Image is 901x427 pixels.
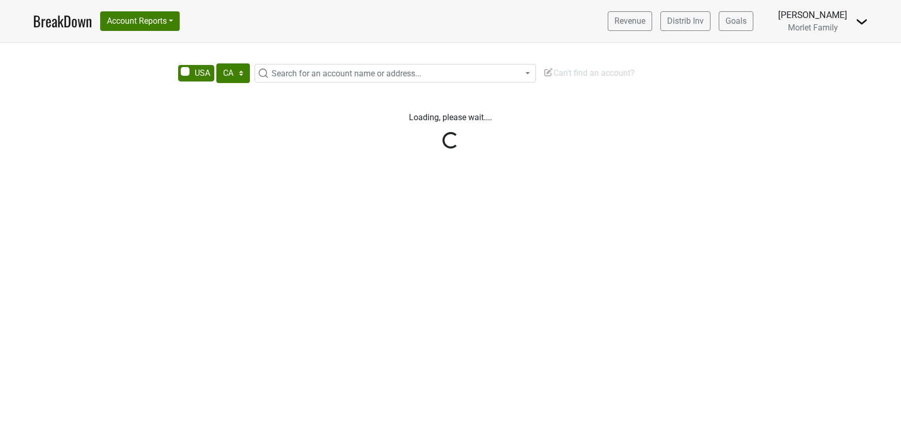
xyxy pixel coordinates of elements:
[543,67,554,77] img: Edit
[719,11,753,31] a: Goals
[100,11,180,31] button: Account Reports
[856,15,868,28] img: Dropdown Menu
[33,10,92,32] a: BreakDown
[788,23,838,32] span: Morlet Family
[164,111,737,124] p: Loading, please wait....
[272,69,421,78] span: Search for an account name or address...
[778,8,847,22] div: [PERSON_NAME]
[608,11,652,31] a: Revenue
[543,68,635,78] span: Can't find an account?
[660,11,710,31] a: Distrib Inv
